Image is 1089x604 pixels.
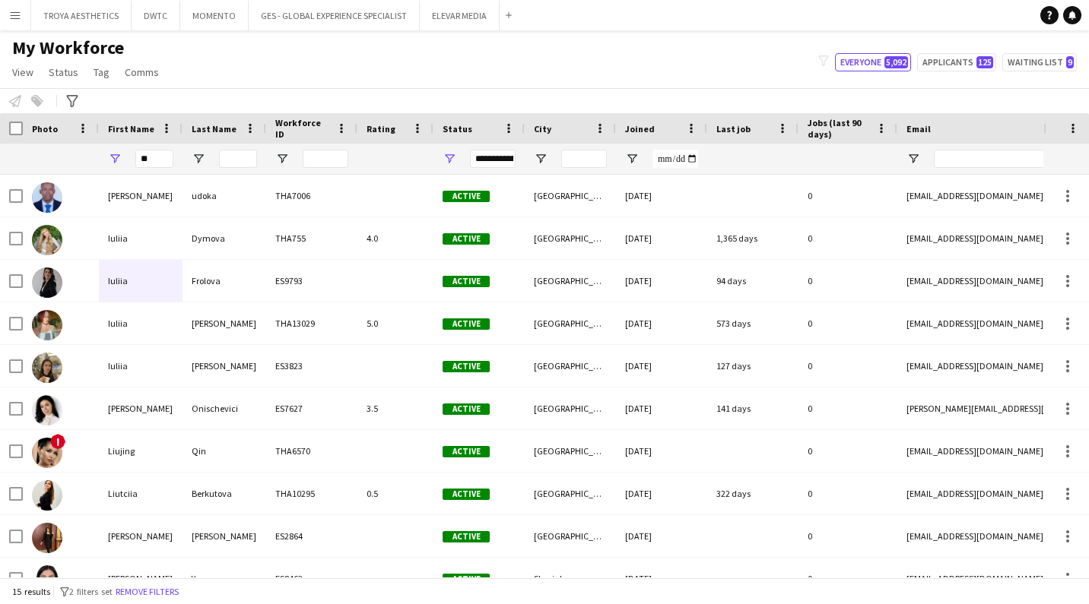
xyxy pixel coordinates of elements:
div: THA7006 [266,175,357,217]
div: 322 days [707,473,798,514]
span: Active [443,318,490,330]
div: Liujing [99,430,183,472]
img: Liutciia Berkutova [32,480,62,511]
button: Remove filters [113,583,182,600]
a: Tag [87,62,116,82]
div: [DATE] [616,217,707,259]
a: Comms [119,62,165,82]
app-action-btn: Advanced filters [63,92,81,110]
div: [DATE] [616,473,707,514]
span: Status [443,123,472,134]
div: Iuliia [99,302,183,344]
div: 141 days [707,387,798,429]
button: Open Filter Menu [625,152,639,166]
button: Waiting list9 [1002,53,1077,71]
div: ES7627 [266,387,357,429]
div: [GEOGRAPHIC_DATA] [525,175,616,217]
div: [DATE] [616,175,707,217]
span: My Workforce [12,36,124,59]
div: [PERSON_NAME] [99,515,183,557]
div: THA10295 [266,473,357,514]
div: [DATE] [616,345,707,387]
img: Iuliia Varga [32,353,62,383]
div: Onischevici [183,387,266,429]
div: 0 [798,175,897,217]
div: 0 [798,260,897,302]
button: Applicants125 [917,53,996,71]
div: Iuliia [99,217,183,259]
input: Workforce ID Filter Input [303,150,348,168]
div: [GEOGRAPHIC_DATA] [525,345,616,387]
input: First Name Filter Input [135,150,173,168]
div: udoka [183,175,266,217]
button: TROYA AESTHETICS [31,1,132,30]
div: [DATE] [616,260,707,302]
div: [DATE] [616,387,707,429]
div: Frolova [183,260,266,302]
span: Photo [32,123,58,134]
div: [PERSON_NAME] [183,302,266,344]
span: Active [443,233,490,245]
div: 0 [798,217,897,259]
span: 5,092 [884,56,908,68]
div: [GEOGRAPHIC_DATA] [525,217,616,259]
button: Open Filter Menu [108,152,122,166]
input: Joined Filter Input [652,150,698,168]
span: Rating [367,123,395,134]
span: 9 [1066,56,1074,68]
div: [GEOGRAPHIC_DATA] [525,260,616,302]
div: THA6570 [266,430,357,472]
div: 1,365 days [707,217,798,259]
div: [PERSON_NAME] [99,175,183,217]
div: 0 [798,558,897,599]
span: Jobs (last 90 days) [808,117,870,140]
div: Iuliia [99,260,183,302]
div: 3.5 [357,387,433,429]
span: Active [443,191,490,202]
img: Marium Akhtar Muhammad akhtar [32,523,62,553]
span: Active [443,531,490,542]
button: Open Filter Menu [443,152,456,166]
button: MOMENTO [180,1,249,30]
button: Open Filter Menu [275,152,289,166]
span: Tag [94,65,110,79]
div: 0 [798,302,897,344]
div: Sharjah [525,558,616,599]
div: [GEOGRAPHIC_DATA] [525,387,616,429]
div: 0.5 [357,473,433,514]
img: Iuliia Dymova [32,225,62,255]
div: ES3823 [266,345,357,387]
div: [GEOGRAPHIC_DATA] [525,473,616,514]
div: [DATE] [616,302,707,344]
div: 4.0 [357,217,433,259]
img: Marium Younus [32,565,62,596]
div: THA755 [266,217,357,259]
a: View [6,62,40,82]
button: DWTC [132,1,180,30]
div: 0 [798,473,897,514]
button: Everyone5,092 [835,53,911,71]
div: THA13029 [266,302,357,344]
div: 94 days [707,260,798,302]
span: Last Name [192,123,237,134]
img: Iuliia Nikolina [32,310,62,340]
span: Comms [125,65,159,79]
div: 0 [798,515,897,557]
div: [PERSON_NAME] [183,515,266,557]
div: ES8463 [266,558,357,599]
div: Liutciia [99,473,183,514]
div: [GEOGRAPHIC_DATA] [525,430,616,472]
span: Active [443,361,490,372]
span: ! [50,434,65,449]
span: Active [443,276,490,287]
div: Younus [183,558,266,599]
span: 125 [976,56,993,68]
div: Iuliia [99,345,183,387]
button: Open Filter Menu [192,152,205,166]
div: 5.0 [357,302,433,344]
span: First Name [108,123,154,134]
span: City [534,123,551,134]
span: 2 filters set [69,586,113,597]
img: Liudmila Onischevici [32,395,62,425]
span: Workforce ID [275,117,330,140]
